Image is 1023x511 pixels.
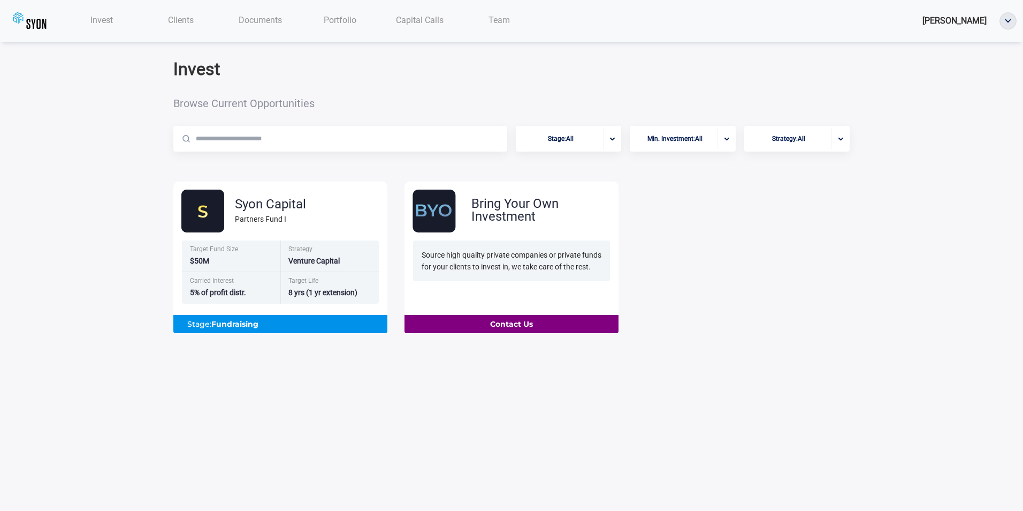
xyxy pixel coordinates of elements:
span: Strategy : All [772,129,805,149]
span: Documents [239,15,282,25]
div: Syon Capital [235,198,306,211]
div: Target Fund Size [190,246,274,255]
b: Contact Us [490,319,533,329]
img: Magnifier [182,135,190,142]
span: Venture Capital [288,257,340,265]
span: Stage : All [548,129,574,149]
span: Invest [90,15,113,25]
span: Capital Calls [396,15,444,25]
b: Fundraising [211,319,258,329]
a: Clients [141,9,221,31]
span: Clients [168,15,194,25]
img: syonFOF.svg [181,190,224,232]
img: portfolio-arrow [838,137,843,141]
div: Partners Fund I [235,213,306,225]
div: Carried Interest [190,277,274,287]
span: 5% of profit distr. [190,288,246,297]
span: Team [488,15,510,25]
a: Team [460,9,539,31]
div: Target Life [288,277,372,287]
a: Documents [221,9,301,31]
span: Min. Investment : All [647,129,703,149]
button: ellipse [999,12,1017,29]
span: [PERSON_NAME] [922,16,987,26]
button: Stage:Allportfolio-arrow [516,126,621,152]
img: ellipse [1000,13,1016,29]
span: $50M [190,257,209,265]
img: syoncap.png [13,11,47,31]
div: Bring Your Own Investment [471,197,619,223]
div: Strategy [288,246,372,255]
div: Stage: [182,315,379,333]
a: Invest [62,9,141,31]
h2: Invest [173,59,399,79]
a: Portfolio [300,9,380,31]
button: Min. Investment:Allportfolio-arrow [630,126,735,152]
span: Portfolio [324,15,356,25]
img: byo.svg [413,190,461,232]
img: portfolio-arrow [610,137,615,141]
span: Browse Current Opportunities [173,98,399,109]
img: portfolio-arrow [724,137,729,141]
span: 8 yrs (1 yr extension) [288,288,357,297]
span: Source high quality private companies or private funds for your clients to invest in, we take car... [422,251,601,271]
button: Strategy:Allportfolio-arrow [744,126,850,152]
a: Capital Calls [380,9,460,31]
